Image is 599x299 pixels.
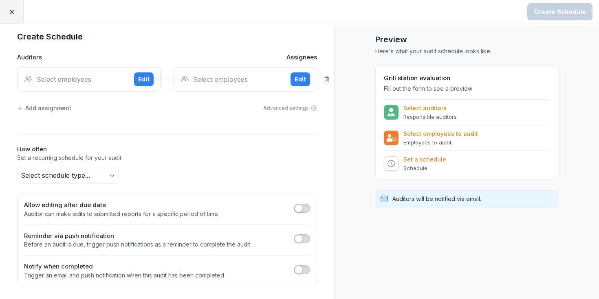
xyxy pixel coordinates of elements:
h2: Allow editing after due date [24,201,218,210]
p: Set a recurring schedule for your audit [17,154,317,162]
p: Employees to audit [403,139,478,146]
p: Fill out the form to see a preview [384,85,550,93]
p: Auditors will be notified via email. [392,194,481,203]
button: Edit [134,72,154,86]
div: Advanced settings [263,105,317,112]
h1: Preview [375,33,558,46]
p: Here's what your audit schedule looks like [375,47,558,55]
button: Edit [291,72,310,86]
h2: Grill station evaluation [384,74,550,83]
div: Edit [295,75,306,84]
button: Create Schedule [527,3,592,20]
p: Trigger an email and push notification when this audit has been completed [24,271,224,279]
h2: How often [17,145,317,154]
p: Responsible auditors [403,113,457,120]
div: Select employees [24,74,128,84]
p: Schedule [403,165,446,171]
div: Create Schedule [534,7,586,16]
p: Assignees [286,53,317,62]
h1: Create Schedule [17,30,317,43]
p: Set a schedule [403,156,446,163]
p: Select auditors [403,105,457,112]
div: Edit [138,75,150,84]
div: Select employees [181,74,284,84]
p: Before an audit is due, trigger push notifications as a reminder to complete the audit [24,240,250,249]
p: Auditor can make edits to submitted reports for a specific period of time [24,210,218,218]
div: Add assignment [17,104,71,112]
p: Auditors [17,53,42,62]
h2: Reminder via push notification [24,231,250,241]
h2: Notify when completed [24,262,224,271]
p: Select employees to audit [403,130,478,137]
